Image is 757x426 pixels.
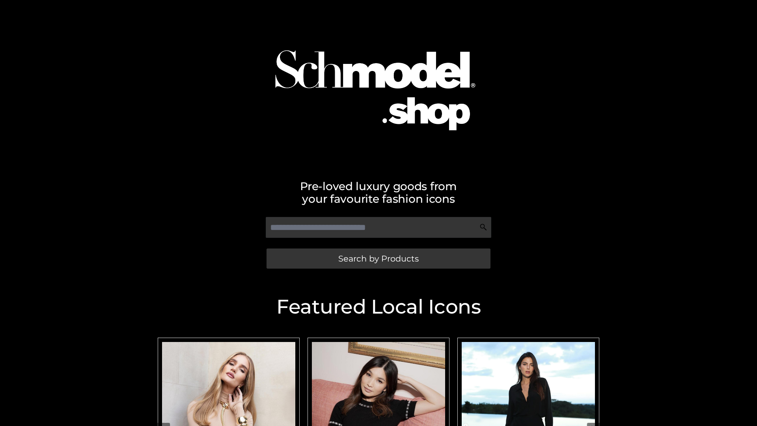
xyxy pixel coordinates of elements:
h2: Pre-loved luxury goods from your favourite fashion icons [154,180,603,205]
h2: Featured Local Icons​ [154,297,603,317]
img: Search Icon [479,223,487,231]
a: Search by Products [267,248,490,269]
span: Search by Products [338,254,419,263]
